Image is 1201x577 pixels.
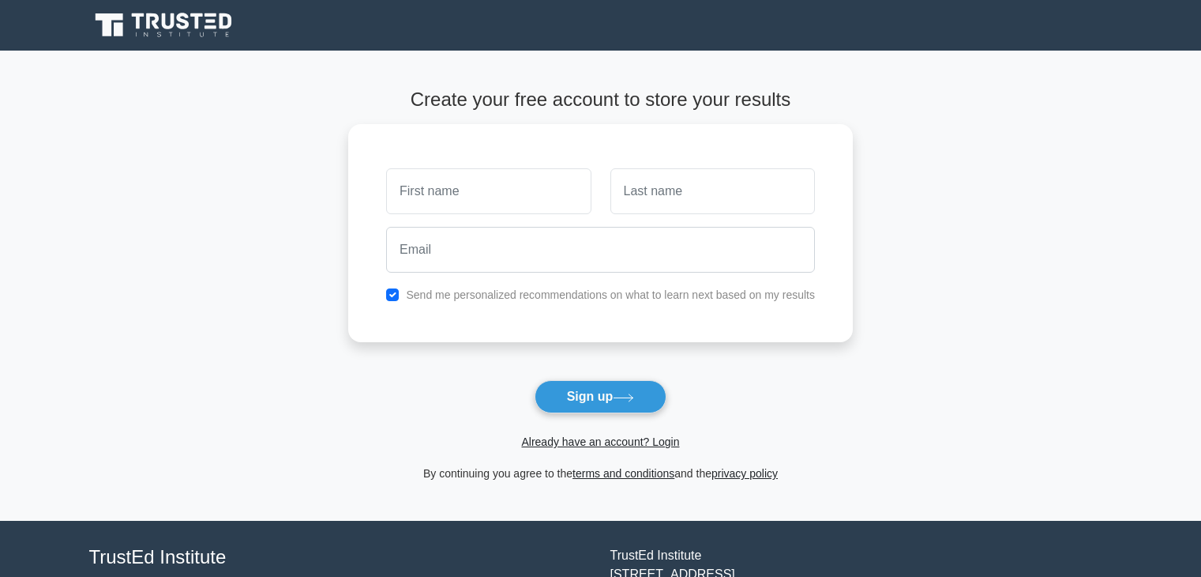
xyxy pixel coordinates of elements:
h4: TrustEd Institute [89,546,591,569]
input: Email [386,227,815,273]
input: First name [386,168,591,214]
a: privacy policy [711,467,778,480]
label: Send me personalized recommendations on what to learn next based on my results [406,288,815,301]
h4: Create your free account to store your results [348,89,853,111]
a: Already have an account? Login [521,436,679,448]
button: Sign up [535,380,667,413]
a: terms and conditions [572,467,674,480]
input: Last name [610,168,815,214]
div: By continuing you agree to the and the [339,464,862,483]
